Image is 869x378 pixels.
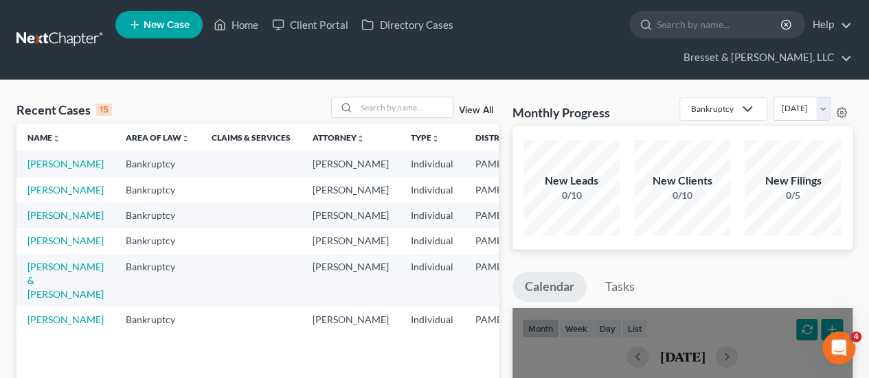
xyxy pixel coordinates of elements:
[400,177,464,202] td: Individual
[27,158,104,169] a: [PERSON_NAME]
[265,12,354,37] a: Client Portal
[850,331,861,342] span: 4
[400,254,464,307] td: Individual
[302,202,400,228] td: [PERSON_NAME]
[144,20,190,30] span: New Case
[512,104,610,121] h3: Monthly Progress
[27,209,104,221] a: [PERSON_NAME]
[357,134,365,143] i: unfold_more
[207,12,265,37] a: Home
[27,132,60,143] a: Nameunfold_more
[464,254,532,307] td: PAMB
[27,314,104,325] a: [PERSON_NAME]
[745,173,841,189] div: New Filings
[806,12,852,37] a: Help
[115,151,201,176] td: Bankruptcy
[475,132,521,143] a: Districtunfold_more
[354,12,460,37] a: Directory Cases
[677,45,852,70] a: Bresset & [PERSON_NAME], LLC
[16,102,112,118] div: Recent Cases
[181,134,190,143] i: unfold_more
[512,272,587,302] a: Calendar
[464,202,532,228] td: PAMB
[115,177,201,202] td: Bankruptcy
[634,189,730,202] div: 0/10
[411,132,440,143] a: Typeunfold_more
[115,228,201,254] td: Bankruptcy
[459,106,493,115] a: View All
[302,254,400,307] td: [PERSON_NAME]
[400,202,464,228] td: Individual
[126,132,190,143] a: Area of Lawunfold_more
[431,134,440,143] i: unfold_more
[302,151,400,176] td: [PERSON_NAME]
[96,104,112,116] div: 15
[822,331,855,364] iframe: Intercom live chat
[302,228,400,254] td: [PERSON_NAME]
[201,123,302,151] th: Claims & Services
[400,228,464,254] td: Individual
[313,132,365,143] a: Attorneyunfold_more
[27,235,104,246] a: [PERSON_NAME]
[115,254,201,307] td: Bankruptcy
[464,177,532,202] td: PAMB
[27,261,104,300] a: [PERSON_NAME] & [PERSON_NAME]
[464,151,532,176] td: PAMB
[115,202,201,228] td: Bankruptcy
[523,189,620,202] div: 0/10
[302,177,400,202] td: [PERSON_NAME]
[52,134,60,143] i: unfold_more
[745,189,841,202] div: 0/5
[657,12,782,37] input: Search by name...
[27,184,104,196] a: [PERSON_NAME]
[400,151,464,176] td: Individual
[523,173,620,189] div: New Leads
[691,103,734,115] div: Bankruptcy
[593,272,647,302] a: Tasks
[357,97,453,117] input: Search by name...
[464,228,532,254] td: PAMB
[634,173,730,189] div: New Clients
